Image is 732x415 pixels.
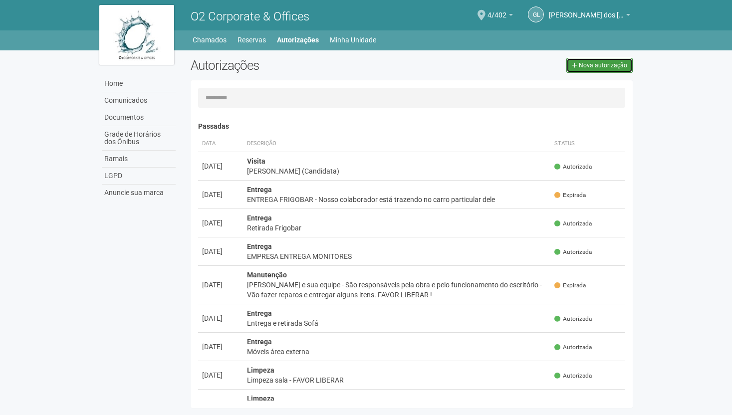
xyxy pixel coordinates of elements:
strong: Entrega [247,242,272,250]
div: [DATE] [202,280,239,290]
div: EMPRESA ENTREGA MONITORES [247,251,547,261]
span: Autorizada [554,248,592,256]
span: Autorizada [554,400,592,409]
div: [DATE] [202,370,239,380]
a: Nova autorização [566,58,633,73]
span: O2 Corporate & Offices [191,9,309,23]
strong: Entrega [247,309,272,317]
strong: Visita [247,157,265,165]
img: logo.jpg [99,5,174,65]
a: 4/402 [488,12,513,20]
h4: Passadas [198,123,626,130]
div: Retirada Frigobar [247,223,547,233]
div: Móveis área externa [247,347,547,357]
a: Grade de Horários dos Ônibus [102,126,176,151]
a: Anuncie sua marca [102,185,176,201]
span: Autorizada [554,163,592,171]
th: Status [550,136,625,152]
div: [DATE] [202,313,239,323]
span: Expirada [554,281,586,290]
div: [PERSON_NAME] e sua equipe - São responsáveis pela obra e pelo funcionamento do escritório - Vão ... [247,280,547,300]
div: [DATE] [202,399,239,409]
a: Ramais [102,151,176,168]
a: Minha Unidade [330,33,376,47]
div: [DATE] [202,246,239,256]
a: [PERSON_NAME] dos [PERSON_NAME] [549,12,630,20]
a: Autorizações [277,33,319,47]
a: GL [528,6,544,22]
a: Home [102,75,176,92]
strong: Limpeza [247,395,274,403]
a: LGPD [102,168,176,185]
div: Entrega e retirada Sofá [247,318,547,328]
span: Autorizada [554,315,592,323]
strong: Entrega [247,338,272,346]
a: Comunicados [102,92,176,109]
strong: Limpeza [247,366,274,374]
div: [PERSON_NAME] (Candidata) [247,166,547,176]
div: ENTREGA FRIGOBAR - Nosso colaborador está trazendo no carro particular dele [247,195,547,205]
span: Autorizada [554,372,592,380]
span: 4/402 [488,1,506,19]
strong: Entrega [247,186,272,194]
div: [DATE] [202,161,239,171]
strong: Entrega [247,214,272,222]
span: Autorizada [554,343,592,352]
span: Gabriel Lemos Carreira dos Reis [549,1,624,19]
span: Expirada [554,191,586,200]
th: Descrição [243,136,551,152]
a: Reservas [238,33,266,47]
div: [DATE] [202,218,239,228]
span: Nova autorização [579,62,627,69]
span: Autorizada [554,219,592,228]
div: [DATE] [202,342,239,352]
a: Documentos [102,109,176,126]
div: Limpeza sala - FAVOR LIBERAR [247,375,547,385]
th: Data [198,136,243,152]
div: [DATE] [202,190,239,200]
a: Chamados [193,33,227,47]
h2: Autorizações [191,58,404,73]
strong: Manutenção [247,271,287,279]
